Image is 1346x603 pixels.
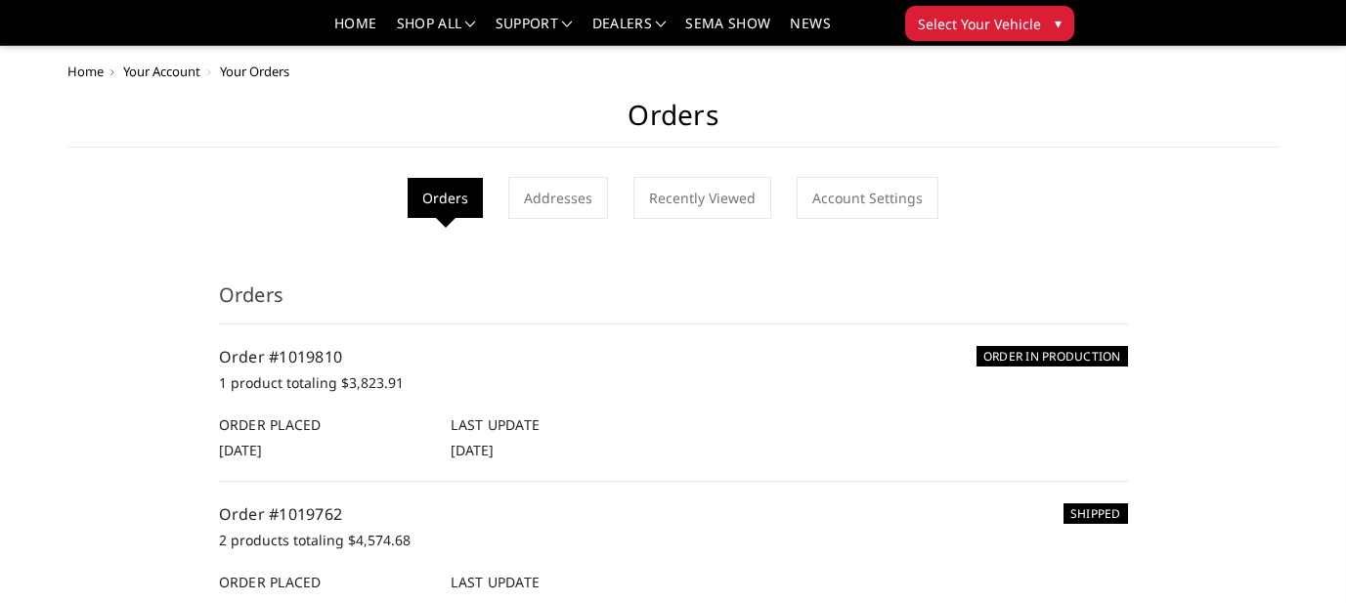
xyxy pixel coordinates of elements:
h6: Order Placed [219,572,431,592]
p: 2 products totaling $4,574.68 [219,529,1128,552]
h6: Last Update [451,414,663,435]
a: Recently Viewed [633,177,771,219]
h6: Last Update [451,572,663,592]
a: Account Settings [797,177,938,219]
span: Your Orders [220,63,289,80]
a: shop all [397,17,476,45]
span: [DATE] [451,441,494,459]
h6: Order Placed [219,414,431,435]
span: Select Your Vehicle [918,14,1041,34]
p: 1 product totaling $3,823.91 [219,371,1128,395]
a: Addresses [508,177,608,219]
span: ▾ [1055,13,1062,33]
button: Select Your Vehicle [905,6,1074,41]
h6: ORDER IN PRODUCTION [977,346,1128,366]
a: Dealers [592,17,667,45]
span: [DATE] [219,441,262,459]
a: Home [67,63,104,80]
a: Order #1019762 [219,503,343,525]
a: Order #1019810 [219,346,343,367]
li: Orders [408,178,483,218]
h6: SHIPPED [1064,503,1128,524]
a: Home [334,17,376,45]
h1: Orders [67,99,1280,148]
a: SEMA Show [685,17,770,45]
a: Support [496,17,573,45]
a: News [790,17,830,45]
h3: Orders [219,280,1128,324]
a: Your Account [123,63,200,80]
